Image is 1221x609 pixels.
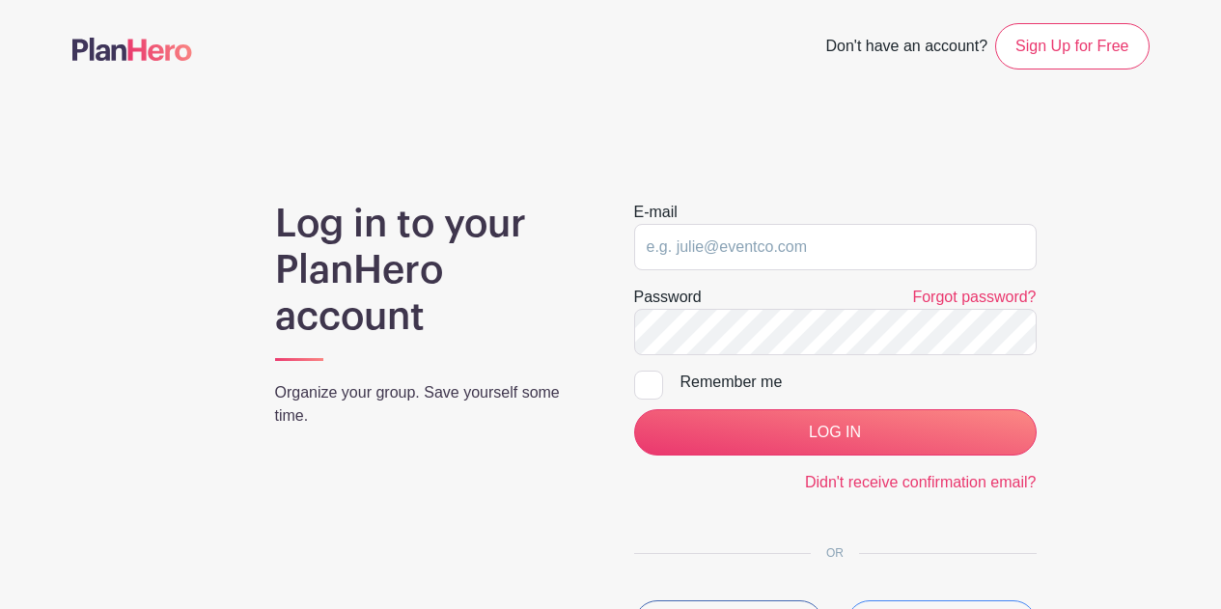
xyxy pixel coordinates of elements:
[995,23,1149,69] a: Sign Up for Free
[275,201,588,340] h1: Log in to your PlanHero account
[634,201,678,224] label: E-mail
[825,27,987,69] span: Don't have an account?
[805,474,1037,490] a: Didn't receive confirmation email?
[634,286,702,309] label: Password
[275,381,588,428] p: Organize your group. Save yourself some time.
[811,546,859,560] span: OR
[912,289,1036,305] a: Forgot password?
[634,409,1037,456] input: LOG IN
[680,371,1037,394] div: Remember me
[634,224,1037,270] input: e.g. julie@eventco.com
[72,38,192,61] img: logo-507f7623f17ff9eddc593b1ce0a138ce2505c220e1c5a4e2b4648c50719b7d32.svg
